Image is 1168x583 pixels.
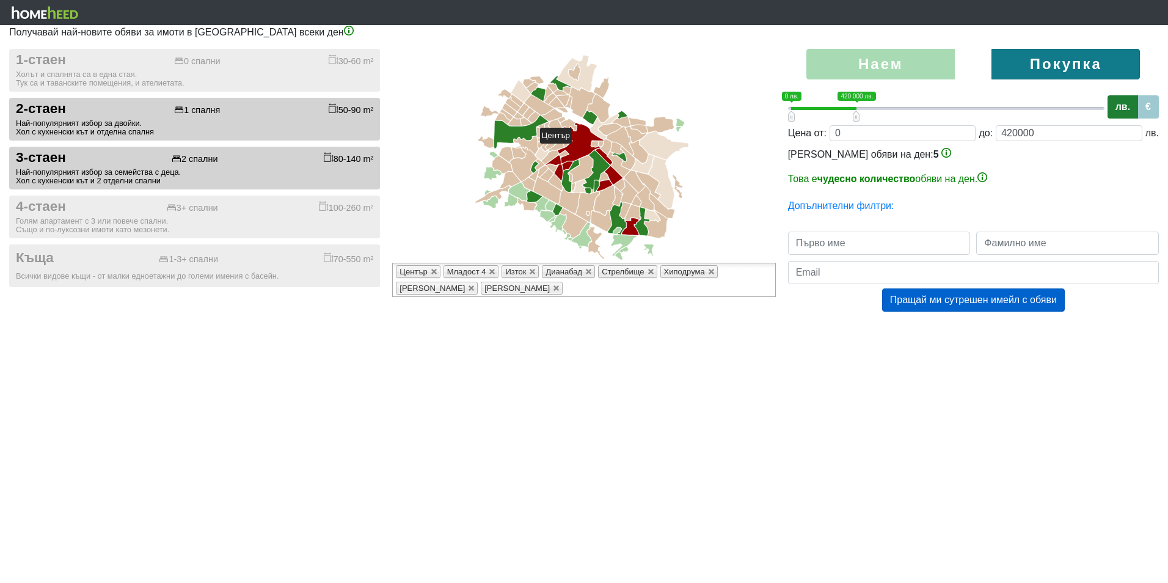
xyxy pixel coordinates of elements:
button: 1-стаен 0 спални 30-60 m² Холът и спалнята са в една стая.Тук са и таванските помещения, и ателие... [9,49,380,92]
div: лв. [1145,126,1159,141]
input: Email [788,261,1159,284]
div: 0 спални [174,56,220,67]
span: Хиподрума [664,267,705,276]
label: Покупка [991,49,1140,79]
a: Допълнителни филтри: [788,200,894,211]
div: 100-260 m² [319,201,374,213]
span: Изток [505,267,526,276]
div: Голям апартамент с 3 или повече спални. Също и по-луксозни имоти като мезонети. [16,217,373,234]
label: Наем [806,49,955,79]
button: 3-стаен 2 спални 80-140 m² Най-популярният избор за семейства с деца.Хол с кухненски кът и 2 отде... [9,147,380,189]
div: Най-популярният избор за семейства с деца. Хол с кухненски кът и 2 отделни спални [16,168,373,185]
div: Всички видове къщи - от малки едноетажни до големи имения с басейн. [16,272,373,280]
span: 0 лв. [782,92,801,101]
input: Първо име [788,232,971,255]
b: чудесно количество [817,174,916,184]
img: info-3.png [344,26,354,35]
div: 3+ спални [167,203,218,213]
span: 1-стаен [16,52,66,68]
button: 2-стаен 1 спалня 50-90 m² Най-популярният избор за двойки.Хол с кухненски кът и отделна спалня [9,98,380,141]
span: 2-стаен [16,101,66,117]
span: 3-стаен [16,150,66,166]
span: Дианабад [546,267,582,276]
div: Холът и спалнята са в една стая. Тук са и таванските помещения, и ателиетата. [16,70,373,87]
button: 4-стаен 3+ спални 100-260 m² Голям апартамент с 3 или повече спални.Също и по-луксозни имоти като... [9,196,380,238]
div: 30-60 m² [329,54,374,67]
div: [PERSON_NAME] обяви на ден: [788,147,1159,186]
div: до: [979,126,993,141]
p: Получавай най-новите обяви за имоти в [GEOGRAPHIC_DATA] всеки ден [9,25,1159,40]
div: 70-550 m² [324,252,374,265]
div: 1-3+ спални [159,254,218,265]
div: 1 спалня [174,105,220,116]
label: лв. [1108,95,1138,119]
span: [PERSON_NAME] [400,284,465,293]
div: 80-140 m² [324,152,374,164]
span: 4-стаен [16,199,66,215]
label: € [1137,95,1159,119]
button: Пращай ми сутрешен имейл с обяви [882,288,1065,312]
button: Къща 1-3+ спални 70-550 m² Всички видове къщи - от малки едноетажни до големи имения с басейн. [9,244,380,287]
div: Цена от: [788,126,827,141]
span: Младост 4 [447,267,486,276]
p: Това е обяви на ден. [788,172,1159,186]
span: [PERSON_NAME] [484,284,550,293]
span: Стрелбище [602,267,644,276]
span: Къща [16,250,54,266]
input: Фамилно име [976,232,1159,255]
img: info-3.png [941,148,951,158]
img: info-3.png [977,172,987,182]
span: Център [400,267,427,276]
span: 420 000 лв. [838,92,876,101]
div: Най-популярният избор за двойки. Хол с кухненски кът и отделна спалня [16,119,373,136]
div: 50-90 m² [329,103,374,116]
div: 2 спални [172,154,217,164]
span: 5 [933,149,939,159]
